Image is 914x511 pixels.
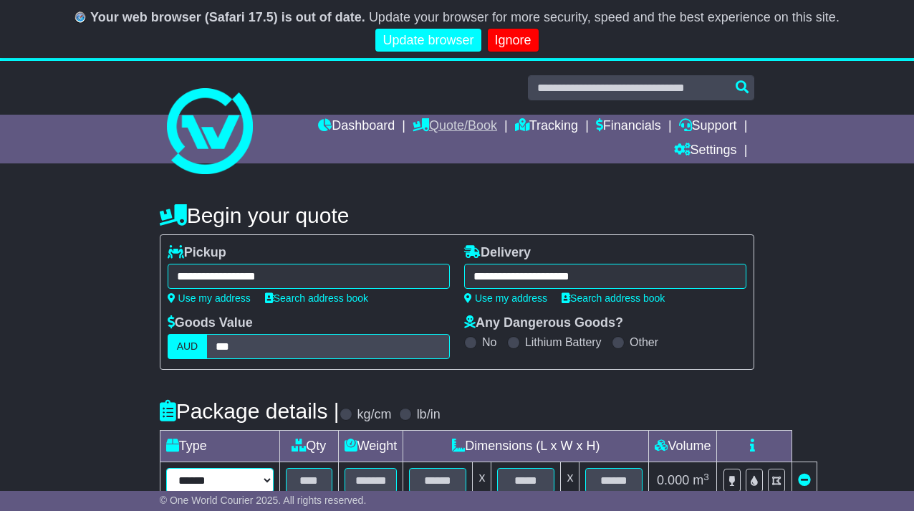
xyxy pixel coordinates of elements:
a: Dashboard [318,115,395,139]
a: Tracking [515,115,578,139]
span: Update your browser for more security, speed and the best experience on this site. [369,10,840,24]
a: Use my address [168,292,251,304]
sup: 3 [703,472,709,482]
label: Any Dangerous Goods? [464,315,623,331]
a: Support [679,115,737,139]
a: Settings [674,139,737,163]
td: Type [160,431,279,462]
label: AUD [168,334,208,359]
label: Goods Value [168,315,253,331]
td: Qty [279,431,338,462]
h4: Package details | [160,399,340,423]
span: m [693,473,709,487]
a: Search address book [265,292,368,304]
label: Delivery [464,245,531,261]
h4: Begin your quote [160,204,755,227]
a: Search address book [562,292,665,304]
a: Quote/Book [413,115,497,139]
a: Update browser [375,29,481,52]
td: x [473,462,491,500]
span: 0.000 [657,473,689,487]
label: kg/cm [357,407,392,423]
label: No [482,335,496,349]
td: Weight [338,431,403,462]
label: Other [630,335,658,349]
td: x [561,462,579,500]
label: Lithium Battery [525,335,602,349]
b: Your web browser (Safari 17.5) is out of date. [90,10,365,24]
a: Use my address [464,292,547,304]
a: Financials [596,115,661,139]
a: Remove this item [798,473,811,487]
label: lb/in [417,407,441,423]
span: © One World Courier 2025. All rights reserved. [160,495,367,506]
td: Volume [649,431,717,462]
a: Ignore [488,29,539,52]
td: Dimensions (L x W x H) [403,431,649,462]
label: Pickup [168,245,226,261]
